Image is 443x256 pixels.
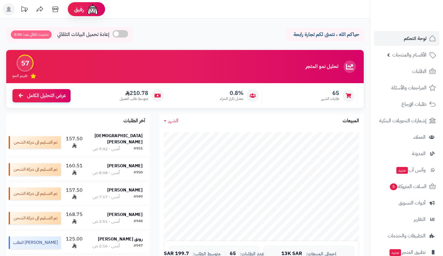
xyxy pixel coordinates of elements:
[374,97,439,112] a: طلبات الإرجاع
[9,136,61,149] div: تم التسليم الى شركة الشحن
[93,194,120,200] div: أمس - 7:17 ص
[9,187,61,200] div: تم التسليم الى شركة الشحن
[95,132,143,145] strong: [DEMOGRAPHIC_DATA][PERSON_NAME]
[123,118,145,124] h3: آخر الطلبات
[399,199,426,207] span: أدوات التسويق
[374,31,439,46] a: لوحة التحكم
[11,30,52,39] span: تحديث تلقائي بعد: 5:00
[27,92,66,99] span: عرض التحليل الكامل
[63,206,85,230] td: 168.75
[86,3,99,16] img: ai-face.png
[134,170,143,176] div: #950
[388,231,426,240] span: التطبيقات والخدمات
[107,187,143,193] strong: [PERSON_NAME]
[224,251,226,256] span: |
[168,117,178,124] span: الشهر
[93,170,120,176] div: أمس - 8:08 ص
[57,31,109,38] span: إعادة تحميل البيانات التلقائي
[391,83,427,92] span: المراجعات والأسئلة
[374,163,439,177] a: وآتس آبجديد
[321,90,339,97] span: 65
[164,117,178,124] a: الشهر
[120,90,148,97] span: 210.78
[134,194,143,200] div: #949
[392,51,427,59] span: الأقسام والمنتجات
[9,163,61,176] div: تم التسليم الى شركة الشحن
[220,90,243,97] span: 0.8%
[63,231,85,255] td: 125.00
[412,67,427,76] span: الطلبات
[374,146,439,161] a: المدونة
[291,31,359,38] p: حياكم الله ، نتمنى لكم تجارة رابحة
[404,34,427,43] span: لوحة التحكم
[107,211,143,218] strong: [PERSON_NAME]
[390,249,401,256] span: جديد
[306,64,338,70] h3: تحليل نمو المتجر
[93,243,120,249] div: أمس - 2:16 ص
[107,163,143,169] strong: [PERSON_NAME]
[374,64,439,79] a: الطلبات
[374,228,439,243] a: التطبيقات والخدمات
[374,113,439,128] a: إشعارات التحويلات البنكية
[412,149,426,158] span: المدونة
[16,3,32,17] a: تحديثات المنصة
[390,183,397,190] span: 5
[134,218,143,225] div: #948
[401,17,437,30] img: logo-2.png
[343,118,359,124] h3: المبيعات
[413,133,426,141] span: العملاء
[93,218,120,225] div: أمس - 2:51 ص
[9,236,61,249] div: [PERSON_NAME] الطلب
[321,96,339,101] span: طلبات الشهر
[379,116,427,125] span: إشعارات التحويلات البنكية
[374,212,439,227] a: التقارير
[120,96,148,101] span: متوسط طلب العميل
[396,166,426,174] span: وآتس آب
[9,212,61,224] div: تم التسليم الى شركة الشحن
[134,146,143,152] div: #951
[12,89,71,102] a: عرض التحليل الكامل
[63,182,85,206] td: 157.50
[374,179,439,194] a: السلات المتروكة5
[74,6,84,13] span: رفيق
[93,146,120,152] div: أمس - 9:42 ص
[401,100,427,109] span: طلبات الإرجاع
[414,215,426,224] span: التقارير
[374,80,439,95] a: المراجعات والأسئلة
[98,236,143,242] strong: رونق [PERSON_NAME]
[374,130,439,145] a: العملاء
[389,182,427,191] span: السلات المتروكة
[63,157,85,182] td: 160.51
[134,243,143,249] div: #947
[374,195,439,210] a: أدوات التسويق
[12,73,27,79] span: تقييم النمو
[396,167,408,174] span: جديد
[220,96,243,101] span: معدل تكرار الشراء
[63,128,85,157] td: 157.50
